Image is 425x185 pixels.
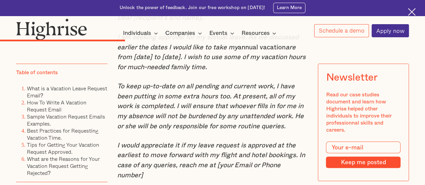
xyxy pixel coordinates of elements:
[241,29,269,37] div: Resources
[241,29,278,37] div: Resources
[123,29,160,37] div: Individuals
[209,29,236,37] div: Events
[16,69,58,76] div: Table of contents
[326,72,377,83] div: Newsletter
[408,8,416,16] img: Cross icon
[209,29,227,37] div: Events
[117,83,304,129] em: To keep up-to-date on all pending and current work, I have been putting in some extra hours too. ...
[27,112,105,128] a: Sample Vacation Request Emails Examples.
[16,18,87,40] img: Highrise logo
[273,3,306,13] a: Learn More
[326,142,400,154] input: Your e-mail
[117,44,306,70] em: are from [date] to [date]. I wish to use some of my vacation hours for much-needed family time.
[326,91,400,134] div: Read our case studies document and learn how Highrise helped other individuals to improve their p...
[326,157,400,168] input: Keep me posted
[117,32,308,72] p: annual vacation
[117,142,305,178] em: I would appreciate it if my leave request is approved at the earliest to move forward with my fli...
[27,155,100,177] a: What are the Reasons for Your Vacation Request Getting Rejected?
[27,127,98,142] a: Best Practices for Requesting Vacation Time.
[165,29,195,37] div: Companies
[314,24,369,37] a: Schedule a demo
[326,142,400,168] form: Modal Form
[120,5,265,11] div: Unlock the power of feedback. Join our free workshop on [DATE]!
[165,29,204,37] div: Companies
[27,84,107,99] a: What is a Vacation Leave Request Email?
[117,34,299,50] em: I am seeking approval for my annual leave. As we discussed earlier the dates I would like to take my
[372,24,409,37] a: Apply now
[123,29,151,37] div: Individuals
[27,141,99,156] a: Tips for Getting Your Vacation Request Approved.
[27,98,86,113] a: How To Write A Vacation Request Email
